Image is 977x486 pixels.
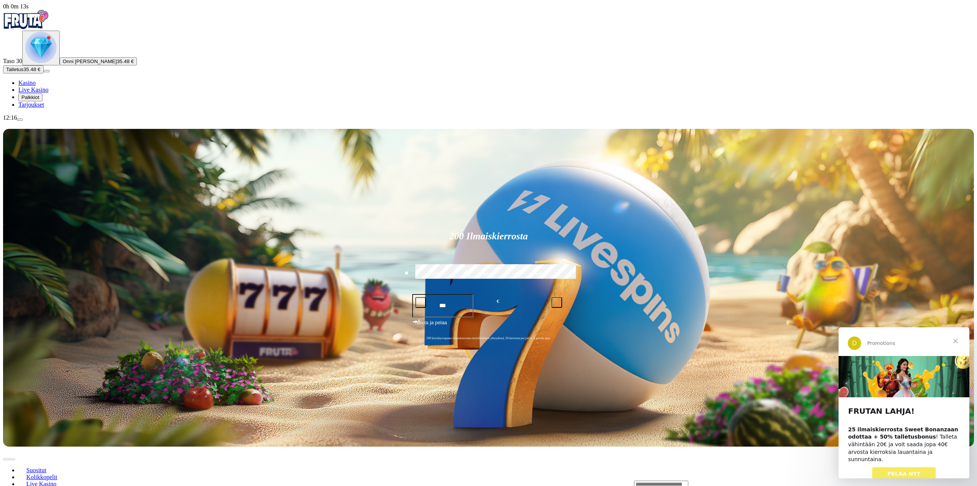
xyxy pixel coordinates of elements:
span: PELAA NYT [49,143,82,150]
button: menu [17,119,23,121]
button: minus icon [415,297,426,308]
a: Kasino [18,80,36,86]
button: menu [44,70,50,72]
a: Suositut [18,465,54,476]
span: Palkkiot [21,94,39,100]
a: Live Kasino [18,86,49,93]
span: Talleta ja pelaa [415,319,447,333]
button: prev slide [3,458,9,460]
button: Talleta ja pelaa [412,319,565,333]
a: Tarjoukset [18,101,44,108]
span: 35.48 € [23,67,40,72]
span: Suositut [23,467,49,473]
span: Talletus [6,67,23,72]
nav: Primary [3,10,974,108]
nav: Main menu [3,80,974,108]
button: Talletusplus icon35.48 € [3,65,44,73]
label: €250 [517,263,564,285]
span: € [418,318,421,323]
label: €50 [413,263,460,285]
button: plus icon [551,297,562,308]
img: level unlocked [25,32,57,63]
img: Fruta [3,10,49,29]
span: 12:16 [3,114,17,121]
button: Onni [PERSON_NAME]35.48 € [60,57,137,65]
button: level unlocked [22,31,60,65]
span: Taso 30 [3,58,22,64]
span: user session time [3,3,29,10]
span: € [497,298,499,305]
span: Kolikkopelit [23,474,60,480]
a: Kolikkopelit [18,471,65,483]
button: next slide [9,458,15,460]
iframe: Intercom live chat viesti [839,327,969,478]
button: Palkkiot [18,93,42,101]
span: 35.48 € [117,59,133,64]
a: PELAA NYT [34,140,98,154]
label: €150 [465,263,512,285]
a: Fruta [3,24,49,30]
span: Onni [PERSON_NAME] [63,59,117,64]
